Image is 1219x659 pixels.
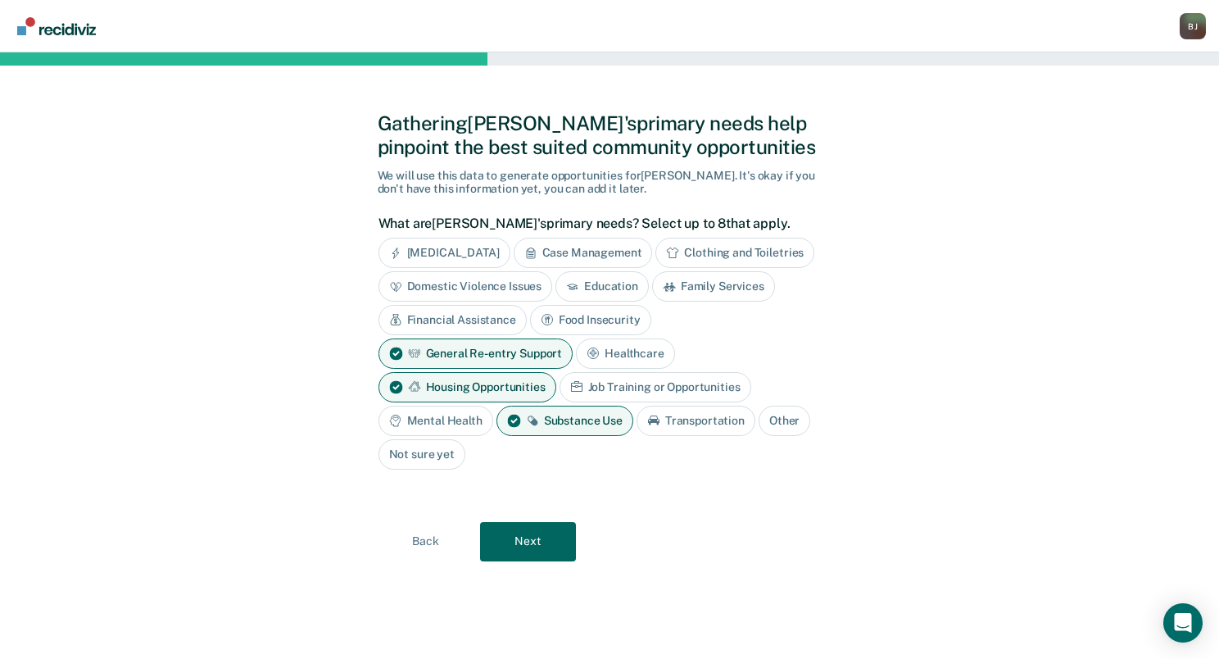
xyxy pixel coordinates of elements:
div: B J [1180,13,1206,39]
div: Substance Use [496,406,633,436]
div: Housing Opportunities [378,372,556,402]
div: We will use this data to generate opportunities for [PERSON_NAME] . It's okay if you don't have t... [378,169,842,197]
div: Domestic Violence Issues [378,271,553,302]
div: Clothing and Toiletries [655,238,814,268]
button: Next [480,522,576,561]
div: Healthcare [576,339,675,369]
div: Not sure yet [378,439,465,470]
div: Case Management [514,238,653,268]
div: Mental Health [378,406,493,436]
div: Financial Assistance [378,305,527,335]
div: Other [759,406,810,436]
div: [MEDICAL_DATA] [378,238,510,268]
div: Open Intercom Messenger [1163,603,1203,643]
div: Gathering [PERSON_NAME]'s primary needs help pinpoint the best suited community opportunities [378,111,842,159]
div: Education [555,271,649,302]
div: Transportation [637,406,755,436]
div: Family Services [652,271,775,302]
div: Job Training or Opportunities [560,372,751,402]
button: Profile dropdown button [1180,13,1206,39]
div: Food Insecurity [530,305,651,335]
button: Back [378,522,474,561]
img: Recidiviz [17,17,96,35]
div: General Re-entry Support [378,339,573,369]
label: What are [PERSON_NAME]'s primary needs? Select up to 8 that apply. [378,216,833,231]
